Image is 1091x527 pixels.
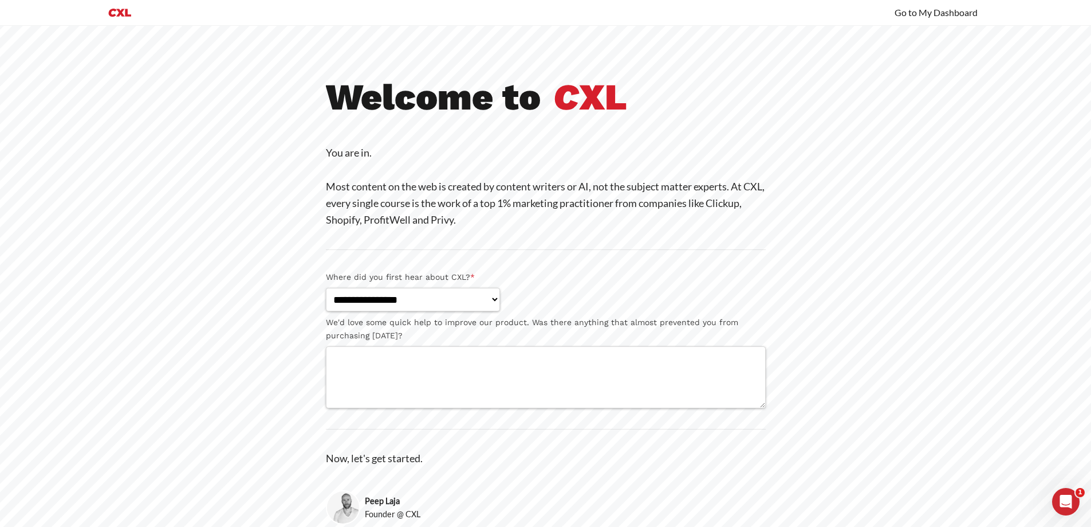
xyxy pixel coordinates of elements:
b: Welcome to [326,75,541,119]
label: Where did you first hear about CXL? [326,271,766,284]
b: XL [553,75,627,119]
i: C [553,75,579,119]
span: Founder @ CXL [365,508,420,521]
p: Now, let's get started. [326,450,766,467]
label: We'd love some quick help to improve our product. Was there anything that almost prevented you fr... [326,316,766,342]
p: You are in. Most content on the web is created by content writers or AI, not the subject matter e... [326,145,766,228]
img: Peep Laja, Founder @ CXL [326,490,361,525]
span: 1 [1076,488,1085,497]
iframe: Intercom live chat [1052,488,1080,516]
strong: Peep Laja [365,494,420,508]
